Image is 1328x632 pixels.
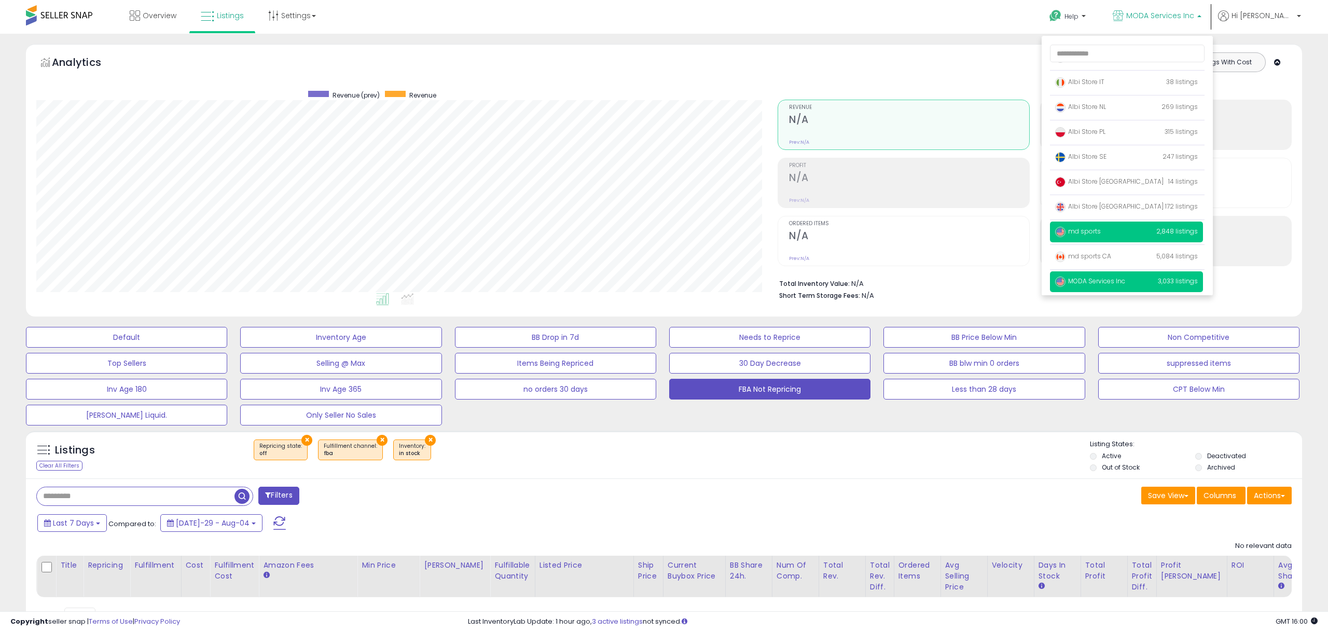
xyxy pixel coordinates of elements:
div: Fulfillment Cost [214,560,254,582]
div: [PERSON_NAME] [424,560,486,571]
small: Amazon Fees. [263,571,269,580]
div: Clear All Filters [36,461,82,471]
span: 315 listings [1165,127,1198,136]
span: 3,033 listings [1158,277,1198,285]
div: Total Rev. Diff. [870,560,890,593]
span: MODA Services Inc [1126,10,1194,21]
span: Revenue [409,91,436,100]
div: ROI [1232,560,1269,571]
button: suppressed items [1098,353,1299,374]
label: Archived [1207,463,1235,472]
span: Help [1064,12,1078,21]
small: Avg BB Share. [1278,582,1284,591]
span: Repricing state : [259,442,302,458]
small: Prev: N/A [789,197,809,203]
strong: Copyright [10,616,48,626]
button: [DATE]-29 - Aug-04 [160,514,262,532]
img: sweden.png [1055,152,1066,162]
img: netherlands.png [1055,102,1066,113]
div: BB Share 24h. [730,560,768,582]
button: Last 7 Days [37,514,107,532]
button: Items Being Repriced [455,353,656,374]
div: Total Rev. [823,560,861,582]
button: Default [26,327,227,348]
div: Fulfillment [134,560,176,571]
i: Get Help [1049,9,1062,22]
div: off [259,450,302,457]
span: 2025-08-12 16:00 GMT [1276,616,1318,626]
span: 2,848 listings [1156,227,1198,236]
span: Albi Store NL [1055,102,1106,111]
button: Selling @ Max [240,353,441,374]
div: Profit [PERSON_NAME] [1161,560,1223,582]
button: BB blw min 0 orders [883,353,1085,374]
div: Num of Comp. [777,560,814,582]
button: × [301,435,312,446]
h5: Analytics [52,55,121,72]
img: uk.png [1055,202,1066,212]
span: Albi Store IT [1055,77,1104,86]
span: 269 listings [1161,102,1198,111]
div: in stock [399,450,425,457]
div: Avg BB Share [1278,560,1316,582]
b: Short Term Storage Fees: [779,291,860,300]
button: Non Competitive [1098,327,1299,348]
span: md sports [1055,227,1101,236]
div: Total Profit [1085,560,1123,582]
span: Revenue (prev) [333,91,380,100]
small: Prev: N/A [789,255,809,262]
img: italy.png [1055,77,1066,88]
span: Listings [217,10,244,21]
span: Hi [PERSON_NAME] [1232,10,1294,21]
div: Ship Price [638,560,659,582]
button: CPT Below Min [1098,379,1299,400]
div: Repricing [88,560,126,571]
span: Fulfillment channel : [324,442,377,458]
button: BB Price Below Min [883,327,1085,348]
button: Less than 28 days [883,379,1085,400]
button: 30 Day Decrease [669,353,870,374]
span: 247 listings [1163,152,1198,161]
div: Avg Selling Price [945,560,983,593]
label: Active [1102,451,1121,460]
button: Filters [258,487,299,505]
button: Only Seller No Sales [240,405,441,425]
span: 5,084 listings [1156,252,1198,260]
span: 14 listings [1168,177,1198,186]
span: 172 listings [1165,202,1198,211]
span: Compared to: [108,519,156,529]
div: seller snap | | [10,617,180,627]
div: fba [324,450,377,457]
a: Terms of Use [89,616,133,626]
button: Needs to Reprice [669,327,870,348]
button: [PERSON_NAME] Liquid. [26,405,227,425]
span: Columns [1203,490,1236,501]
div: Current Buybox Price [668,560,721,582]
span: Albi Store SE [1055,152,1106,161]
button: × [377,435,388,446]
span: Albi Store [GEOGRAPHIC_DATA] [1055,202,1164,211]
div: Last InventoryLab Update: 1 hour ago, not synced. [468,617,1318,627]
button: Inv Age 365 [240,379,441,400]
button: Columns [1197,487,1246,504]
label: Out of Stock [1102,463,1140,472]
h2: N/A [789,230,1029,244]
span: [DATE]-29 - Aug-04 [176,518,250,528]
small: Prev: N/A [789,139,809,145]
span: Ordered Items [789,221,1029,227]
img: usa.png [1055,227,1066,237]
img: usa.png [1055,277,1066,287]
div: Title [60,560,79,571]
button: Inventory Age [240,327,441,348]
p: Listing States: [1090,439,1302,449]
button: × [425,435,436,446]
button: BB Drop in 7d [455,327,656,348]
button: Listings With Cost [1185,56,1262,69]
span: Inventory : [399,442,425,458]
span: 38 listings [1166,77,1198,86]
b: Total Inventory Value: [779,279,850,288]
a: Hi [PERSON_NAME] [1218,10,1301,34]
button: Inv Age 180 [26,379,227,400]
li: N/A [779,277,1284,289]
span: Albi Store PL [1055,127,1105,136]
